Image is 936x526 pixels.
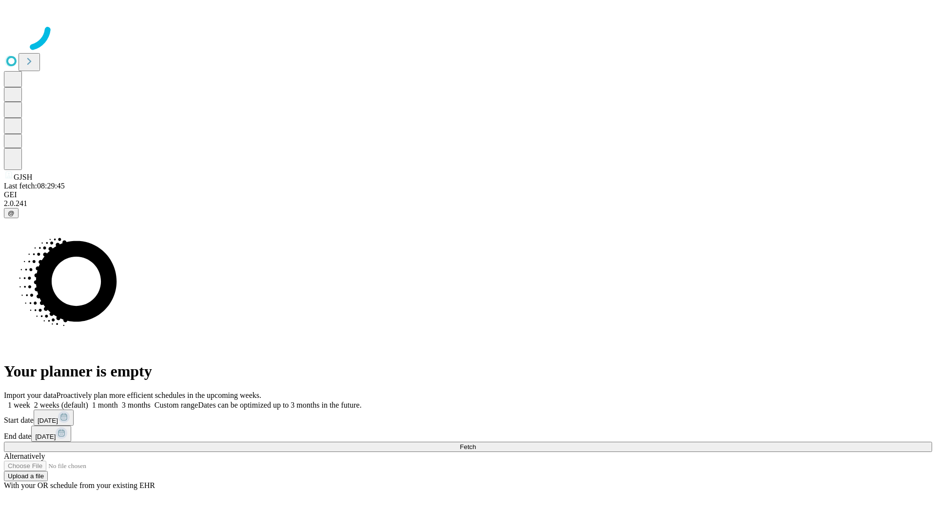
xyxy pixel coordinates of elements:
[4,410,932,426] div: Start date
[31,426,71,442] button: [DATE]
[14,173,32,181] span: GJSH
[460,443,476,451] span: Fetch
[198,401,361,409] span: Dates can be optimized up to 3 months in the future.
[4,190,932,199] div: GEI
[4,452,45,460] span: Alternatively
[92,401,118,409] span: 1 month
[4,362,932,380] h1: Your planner is empty
[57,391,261,399] span: Proactively plan more efficient schedules in the upcoming weeks.
[4,442,932,452] button: Fetch
[34,401,88,409] span: 2 weeks (default)
[4,208,19,218] button: @
[4,182,65,190] span: Last fetch: 08:29:45
[4,391,57,399] span: Import your data
[4,471,48,481] button: Upload a file
[8,401,30,409] span: 1 week
[4,481,155,489] span: With your OR schedule from your existing EHR
[155,401,198,409] span: Custom range
[8,209,15,217] span: @
[34,410,74,426] button: [DATE]
[4,199,932,208] div: 2.0.241
[38,417,58,424] span: [DATE]
[4,426,932,442] div: End date
[35,433,56,440] span: [DATE]
[122,401,151,409] span: 3 months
